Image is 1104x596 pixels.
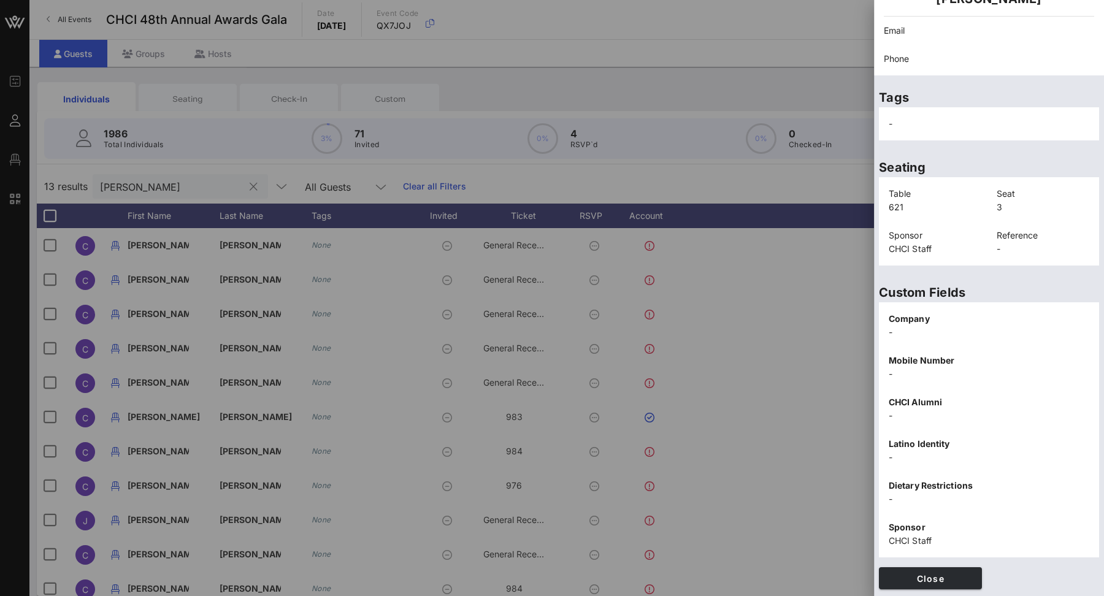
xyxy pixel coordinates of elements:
[997,201,1090,214] p: 3
[879,283,1099,302] p: Custom Fields
[997,229,1090,242] p: Reference
[889,492,1089,506] p: -
[997,242,1090,256] p: -
[889,395,1089,409] p: CHCI Alumni
[889,326,1089,339] p: -
[879,88,1099,107] p: Tags
[889,409,1089,422] p: -
[889,479,1089,492] p: Dietary Restrictions
[889,534,1089,548] p: CHCI Staff
[879,567,982,589] button: Close
[889,367,1089,381] p: -
[889,312,1089,326] p: Company
[884,24,1094,37] p: Email
[889,451,1089,464] p: -
[889,573,972,584] span: Close
[879,158,1099,177] p: Seating
[997,187,1090,201] p: Seat
[889,242,982,256] p: CHCI Staff
[889,437,1089,451] p: Latino Identity
[889,187,982,201] p: Table
[889,229,982,242] p: Sponsor
[889,521,1089,534] p: Sponsor
[889,354,1089,367] p: Mobile Number
[889,201,982,214] p: 621
[889,118,892,129] span: -
[884,52,1094,66] p: Phone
